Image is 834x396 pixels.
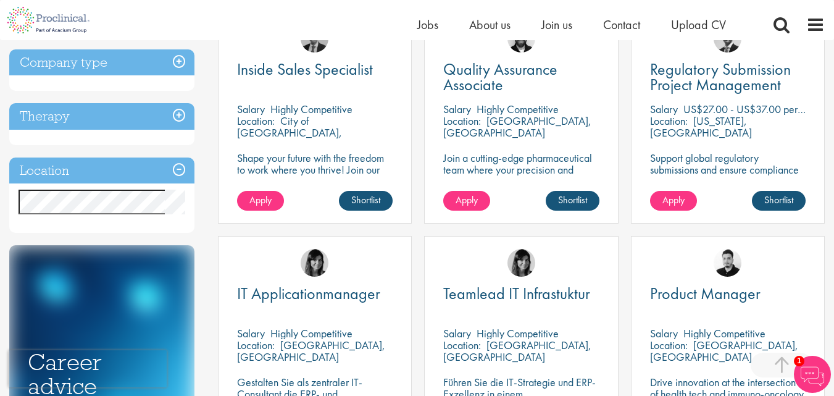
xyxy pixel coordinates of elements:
[443,286,599,301] a: Teamlead IT Infrastuktur
[683,326,765,340] p: Highly Competitive
[443,102,471,116] span: Salary
[650,102,678,116] span: Salary
[237,152,393,199] p: Shape your future with the freedom to work where you thrive! Join our client in this fully remote...
[650,152,806,199] p: Support global regulatory submissions and ensure compliance excellence in a dynamic project manag...
[339,191,393,211] a: Shortlist
[507,249,535,277] img: Tesnim Chagklil
[752,191,806,211] a: Shortlist
[650,59,791,95] span: Regulatory Submission Project Management
[9,158,194,184] h3: Location
[443,338,481,352] span: Location:
[443,59,557,95] span: Quality Assurance Associate
[650,114,752,140] p: [US_STATE], [GEOGRAPHIC_DATA]
[417,17,438,33] a: Jobs
[477,102,559,116] p: Highly Competitive
[650,286,806,301] a: Product Manager
[443,62,599,93] a: Quality Assurance Associate
[443,114,481,128] span: Location:
[671,17,726,33] a: Upload CV
[603,17,640,33] a: Contact
[237,191,284,211] a: Apply
[443,326,471,340] span: Salary
[650,326,678,340] span: Salary
[443,191,490,211] a: Apply
[443,338,591,364] p: [GEOGRAPHIC_DATA], [GEOGRAPHIC_DATA]
[301,249,328,277] img: Tesnim Chagklil
[237,326,265,340] span: Salary
[456,193,478,206] span: Apply
[477,326,559,340] p: Highly Competitive
[650,283,761,304] span: Product Manager
[650,338,688,352] span: Location:
[443,114,591,140] p: [GEOGRAPHIC_DATA], [GEOGRAPHIC_DATA]
[9,350,167,387] iframe: reCAPTCHA
[270,326,352,340] p: Highly Competitive
[237,338,385,364] p: [GEOGRAPHIC_DATA], [GEOGRAPHIC_DATA]
[443,283,590,304] span: Teamlead IT Infrastuktur
[650,191,697,211] a: Apply
[650,338,798,364] p: [GEOGRAPHIC_DATA], [GEOGRAPHIC_DATA]
[794,356,831,393] img: Chatbot
[794,356,804,366] span: 1
[237,62,393,77] a: Inside Sales Specialist
[9,103,194,130] h3: Therapy
[9,49,194,76] h3: Company type
[237,114,342,151] p: City of [GEOGRAPHIC_DATA], [GEOGRAPHIC_DATA]
[650,62,806,93] a: Regulatory Submission Project Management
[270,102,352,116] p: Highly Competitive
[237,114,275,128] span: Location:
[650,114,688,128] span: Location:
[714,249,741,277] img: Anderson Maldonado
[683,102,819,116] p: US$27.00 - US$37.00 per hour
[546,191,599,211] a: Shortlist
[237,102,265,116] span: Salary
[237,338,275,352] span: Location:
[237,59,373,80] span: Inside Sales Specialist
[662,193,685,206] span: Apply
[237,283,380,304] span: IT Applicationmanager
[443,152,599,199] p: Join a cutting-edge pharmaceutical team where your precision and passion for quality will help sh...
[249,193,272,206] span: Apply
[237,286,393,301] a: IT Applicationmanager
[541,17,572,33] a: Join us
[469,17,511,33] a: About us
